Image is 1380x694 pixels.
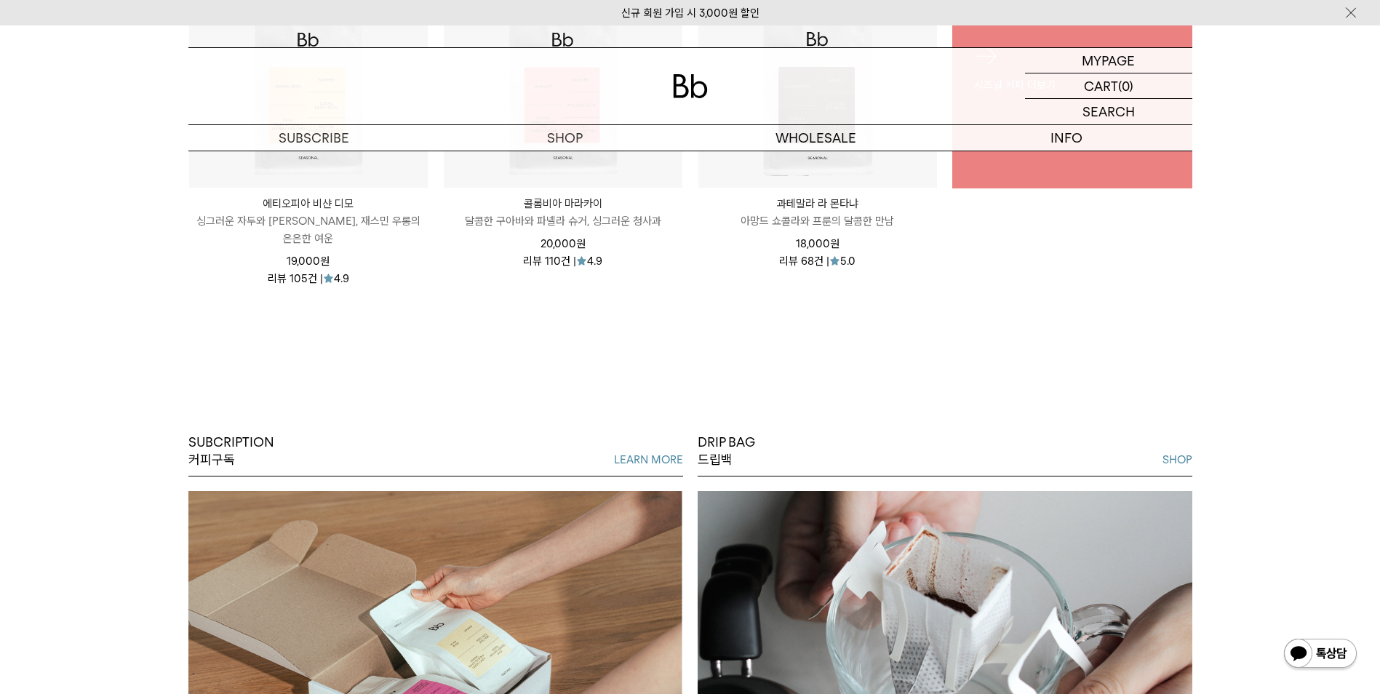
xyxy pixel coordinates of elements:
p: 아망드 쇼콜라와 프룬의 달콤한 만남 [698,212,937,230]
a: 신규 회원 가입 시 3,000원 할인 [621,7,759,20]
img: 카카오톡 채널 1:1 채팅 버튼 [1283,637,1358,672]
p: DRIP BAG 드립백 [698,434,755,469]
p: CART [1084,73,1118,98]
div: 리뷰 68건 | 5.0 [779,252,855,267]
p: (0) [1118,73,1133,98]
p: WHOLESALE [690,125,941,151]
a: 콜롬비아 마라카이 달콤한 구아바와 파넬라 슈거, 싱그러운 청사과 [444,195,682,230]
a: SHOP [439,125,690,151]
a: 과테말라 라 몬타냐 아망드 쇼콜라와 프룬의 달콤한 만남 [698,195,937,230]
span: 18,000 [796,237,839,250]
div: 리뷰 110건 | 4.9 [523,252,602,267]
span: 20,000 [541,237,586,250]
span: 원 [320,255,330,268]
a: SUBSCRIBE [188,125,439,151]
p: MYPAGE [1082,48,1135,73]
a: SHOP [1162,451,1192,468]
img: 로고 [673,74,708,98]
p: 에티오피아 비샨 디모 [189,195,428,212]
p: 콜롬비아 마라카이 [444,195,682,212]
span: 원 [830,237,839,250]
p: SUBCRIPTION 커피구독 [188,434,274,469]
p: SEARCH [1082,99,1135,124]
p: INFO [941,125,1192,151]
div: 리뷰 105건 | 4.9 [268,270,349,284]
p: 싱그러운 자두와 [PERSON_NAME], 재스민 우롱의 은은한 여운 [189,212,428,247]
a: 에티오피아 비샨 디모 싱그러운 자두와 [PERSON_NAME], 재스민 우롱의 은은한 여운 [189,195,428,247]
p: 과테말라 라 몬타냐 [698,195,937,212]
span: 19,000 [287,255,330,268]
a: CART (0) [1025,73,1192,99]
span: 원 [576,237,586,250]
a: LEARN MORE [614,451,683,468]
p: 달콤한 구아바와 파넬라 슈거, 싱그러운 청사과 [444,212,682,230]
a: MYPAGE [1025,48,1192,73]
